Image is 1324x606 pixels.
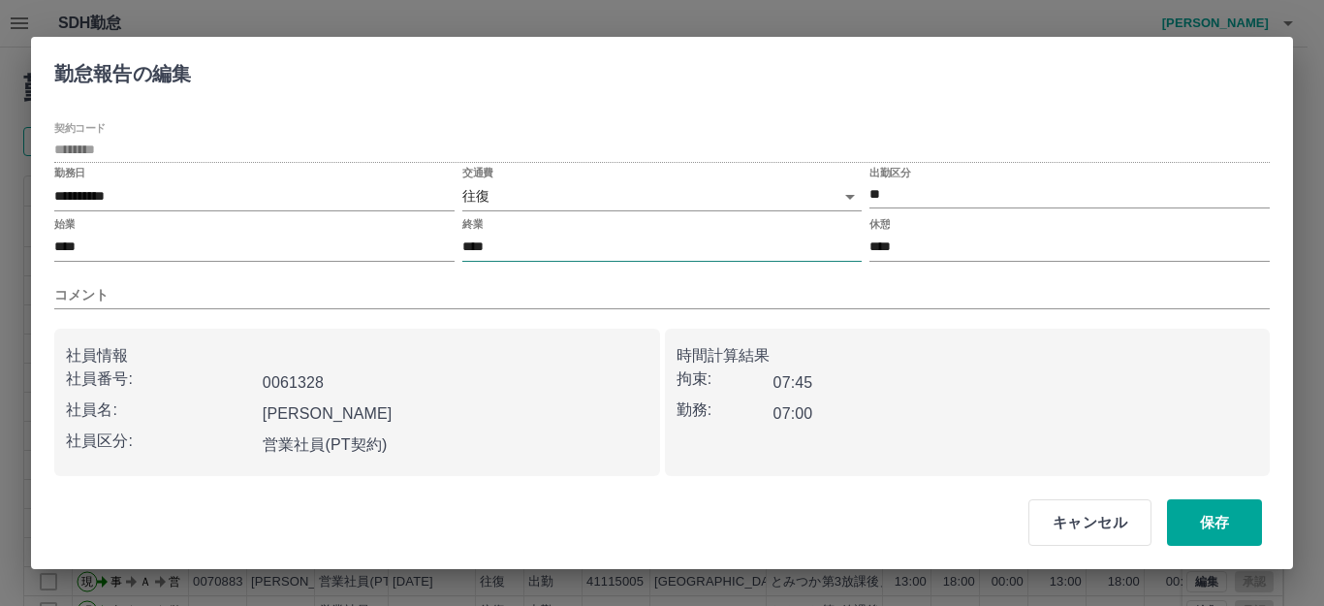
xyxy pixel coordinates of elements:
label: 休憩 [869,216,890,231]
label: 終業 [462,216,483,231]
label: 勤務日 [54,166,85,180]
h2: 勤怠報告の編集 [31,37,214,103]
p: 社員区分: [66,430,255,453]
p: 勤務: [677,399,773,422]
p: 拘束: [677,367,773,391]
label: 始業 [54,216,75,231]
p: 社員番号: [66,367,255,391]
b: [PERSON_NAME] [263,405,393,422]
b: 営業社員(PT契約) [263,436,388,453]
div: 往復 [462,182,863,210]
p: 社員情報 [66,344,648,367]
label: 契約コード [54,121,106,136]
button: キャンセル [1028,499,1151,546]
b: 0061328 [263,374,324,391]
b: 07:45 [773,374,813,391]
button: 保存 [1167,499,1262,546]
b: 07:00 [773,405,813,422]
p: 時間計算結果 [677,344,1259,367]
label: 交通費 [462,166,493,180]
p: 社員名: [66,399,255,422]
label: 出勤区分 [869,166,910,180]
